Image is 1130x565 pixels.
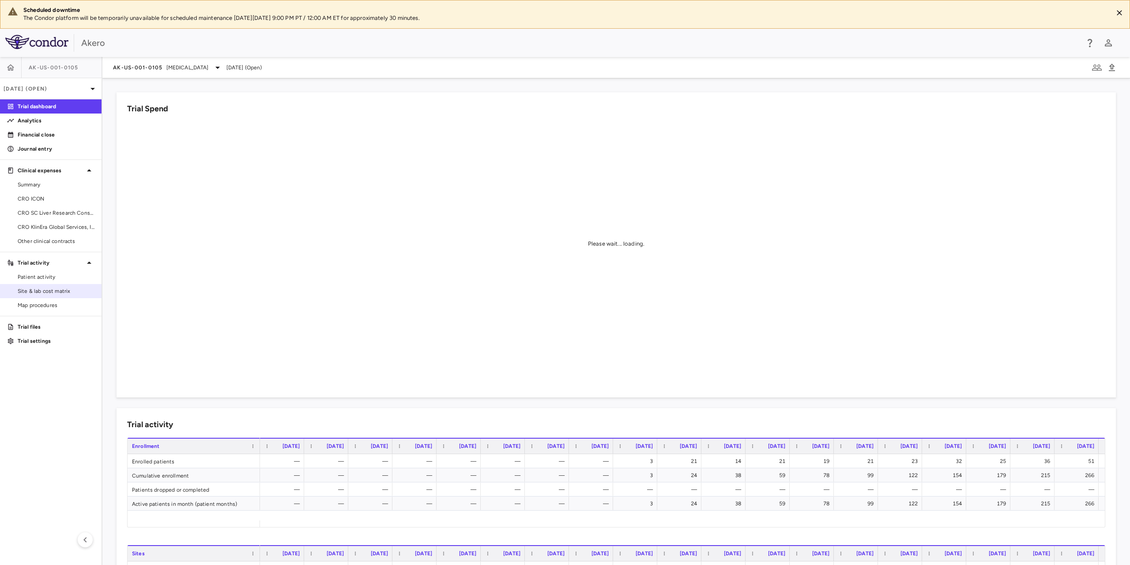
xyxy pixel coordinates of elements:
div: 14 [709,454,741,468]
span: [DATE] [636,443,653,449]
div: Please wait... loading. [588,240,644,248]
div: — [312,454,344,468]
div: — [577,454,609,468]
div: — [489,454,520,468]
div: Active patients in month (patient months) [128,497,260,510]
div: 32 [930,454,962,468]
span: [DATE] [371,550,388,557]
div: — [356,468,388,482]
div: 59 [753,468,785,482]
div: — [268,497,300,511]
div: — [489,468,520,482]
span: [DATE] [812,550,829,557]
div: Akero [81,36,1079,49]
div: — [400,482,432,497]
div: — [753,482,785,497]
div: 21 [753,454,785,468]
div: 23 [886,454,918,468]
div: 154 [930,468,962,482]
div: 38 [709,468,741,482]
span: AK-US-001-0105 [113,64,163,71]
div: 3 [621,497,653,511]
div: 179 [974,468,1006,482]
div: Scheduled downtime [23,6,1106,14]
div: — [665,482,697,497]
span: Sites [132,550,145,557]
div: 25 [974,454,1006,468]
div: — [356,497,388,511]
div: 215 [1018,497,1050,511]
span: [DATE] [503,550,520,557]
span: Site & lab cost matrix [18,287,94,295]
span: [DATE] [680,550,697,557]
span: [DATE] [812,443,829,449]
div: Enrolled patients [128,454,260,468]
div: — [533,468,565,482]
div: — [444,468,476,482]
span: Summary [18,181,94,189]
div: — [400,454,432,468]
div: 51 [1062,454,1094,468]
div: 215 [1018,468,1050,482]
p: Trial activity [18,259,84,267]
div: Cumulative enrollment [128,468,260,482]
div: — [533,454,565,468]
div: — [930,482,962,497]
span: [DATE] [547,550,565,557]
span: [DATE] [503,443,520,449]
span: [DATE] [371,443,388,449]
div: 21 [842,454,874,468]
span: [DATE] [1077,550,1094,557]
span: Enrollment [132,443,160,449]
div: — [842,482,874,497]
div: 24 [665,468,697,482]
div: — [312,482,344,497]
div: 78 [798,497,829,511]
div: 122 [886,497,918,511]
div: 3 [621,468,653,482]
div: 122 [886,468,918,482]
div: 78 [798,468,829,482]
span: [DATE] [768,550,785,557]
img: logo-full-SnFGN8VE.png [5,35,68,49]
span: [DATE] [1033,550,1050,557]
div: 266 [1062,497,1094,511]
span: [DATE] [945,443,962,449]
div: — [312,468,344,482]
p: [DATE] (Open) [4,85,87,93]
div: — [974,482,1006,497]
div: — [533,497,565,511]
h6: Trial activity [127,419,173,431]
span: [DATE] [415,550,432,557]
div: 59 [753,497,785,511]
div: — [444,497,476,511]
div: — [533,482,565,497]
div: — [268,468,300,482]
div: — [489,497,520,511]
span: [DATE] [459,550,476,557]
span: CRO SC Liver Research Consortium LLC [18,209,94,217]
span: [DATE] [945,550,962,557]
div: Patients dropped or completed [128,482,260,496]
div: — [312,497,344,511]
div: 24 [665,497,697,511]
p: Analytics [18,117,94,125]
span: [DATE] [282,550,300,557]
div: 36 [1018,454,1050,468]
span: [DATE] [989,443,1006,449]
span: AK-US-001-0105 [29,64,79,71]
div: — [577,468,609,482]
span: [DATE] [591,550,609,557]
div: — [444,482,476,497]
span: CRO ICON [18,195,94,203]
div: — [577,497,609,511]
div: 99 [842,468,874,482]
div: — [621,482,653,497]
span: [DATE] [547,443,565,449]
div: 99 [842,497,874,511]
p: Trial dashboard [18,102,94,110]
div: — [489,482,520,497]
div: 179 [974,497,1006,511]
div: — [400,468,432,482]
span: [DATE] [282,443,300,449]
